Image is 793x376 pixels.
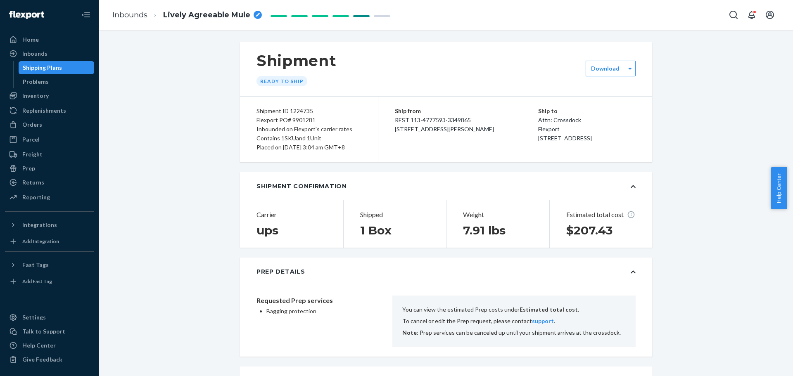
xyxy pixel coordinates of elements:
[532,317,554,324] a: support
[762,7,778,23] button: Open account menu
[256,267,305,276] div: Prep Details
[591,64,620,73] label: Download
[256,76,307,86] div: Ready to ship
[22,221,57,229] div: Integrations
[22,278,52,285] div: Add Fast Tag
[112,10,147,19] a: Inbounds
[22,313,46,322] div: Settings
[23,64,62,72] div: Shipping Plans
[402,317,626,325] p: To cancel or edit the Prep request, please contact .
[22,193,50,201] div: Reporting
[520,306,578,313] b: Estimated total cost
[5,148,94,161] a: Freight
[19,75,95,88] a: Problems
[256,182,347,190] div: Shipment Confirmation
[22,341,56,350] div: Help Center
[19,61,95,74] a: Shipping Plans
[22,355,62,364] div: Give Feedback
[256,125,361,134] div: Inbounded on Flexport's carrier rates
[256,296,359,305] p: Requested Prep services
[22,261,49,269] div: Fast Tags
[256,52,336,69] h1: Shipment
[5,89,94,102] a: Inventory
[395,116,494,132] span: REST 113-4777593-3349865 [STREET_ADDRESS][PERSON_NAME]
[22,327,65,336] div: Talk to Support
[22,121,42,129] div: Orders
[5,311,94,324] a: Settings
[256,223,327,238] h1: ups
[256,116,361,125] div: Flexport PO# 9901281
[5,191,94,204] a: Reporting
[22,35,39,44] div: Home
[395,106,538,116] p: Ship from
[566,210,636,220] p: Estimated total cost
[5,325,94,338] a: Talk to Support
[5,47,94,60] a: Inbounds
[266,307,359,315] p: Bagging protection
[22,50,47,58] div: Inbounds
[5,104,94,117] a: Replenishments
[5,235,94,248] a: Add Integration
[5,353,94,366] button: Give Feedback
[5,339,94,352] a: Help Center
[22,164,35,173] div: Prep
[256,210,327,220] p: Carrier
[566,223,636,238] h1: $207.43
[725,7,742,23] button: Open Search Box
[538,125,636,134] p: Flexport
[22,178,44,187] div: Returns
[22,106,66,115] div: Replenishments
[402,305,626,314] p: You can view the estimated Prep costs under .
[538,135,592,142] span: [STREET_ADDRESS]
[771,167,787,209] button: Help Center
[5,258,94,272] button: Fast Tags
[23,78,49,86] div: Problems
[5,162,94,175] a: Prep
[402,329,417,336] b: Note
[538,106,636,116] p: Ship to
[163,10,250,21] span: Lively Agreeable Mule
[5,218,94,232] button: Integrations
[463,210,533,220] p: Weight
[22,92,49,100] div: Inventory
[9,11,44,19] img: Flexport logo
[106,3,268,27] ol: breadcrumbs
[5,176,94,189] a: Returns
[256,106,361,116] div: Shipment ID 1224735
[256,134,361,143] div: Contains 1 SKU and 1 Unit
[5,133,94,146] a: Parcel
[463,223,533,238] h1: 7.91 lbs
[5,275,94,288] a: Add Fast Tag
[743,7,760,23] button: Open notifications
[22,238,59,245] div: Add Integration
[22,150,43,158] div: Freight
[402,329,626,337] p: : Prep services can be canceled up until your shipment arrives at the crossdock.
[78,7,94,23] button: Close Navigation
[360,223,430,238] h1: 1 Box
[5,33,94,46] a: Home
[538,116,636,125] p: Attn: Crossdock
[22,135,40,144] div: Parcel
[256,143,361,152] div: Placed on [DATE] 3:04 am GMT+8
[360,210,430,220] p: Shipped
[5,118,94,131] a: Orders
